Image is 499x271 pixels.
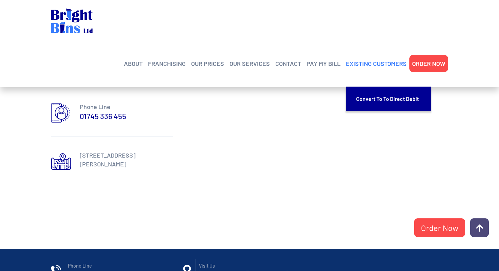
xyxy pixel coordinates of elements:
[68,263,182,269] span: Phone Line
[148,58,186,69] a: FRANCHISING
[80,111,126,121] a: 01745 336 455
[275,58,301,69] a: CONTACT
[191,58,224,69] a: OUR PRICES
[229,58,270,69] a: OUR SERVICES
[80,102,173,111] p: Phone Line
[412,58,445,69] a: ORDER NOW
[414,218,465,237] a: Order Now
[80,151,173,168] p: [STREET_ADDRESS][PERSON_NAME]
[356,90,421,108] a: Convert to To Direct Debit
[307,58,340,69] a: PAY MY BILL
[124,58,143,69] a: ABOUT
[199,263,313,269] span: Visit Us
[346,58,407,69] a: EXISTING CUSTOMERS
